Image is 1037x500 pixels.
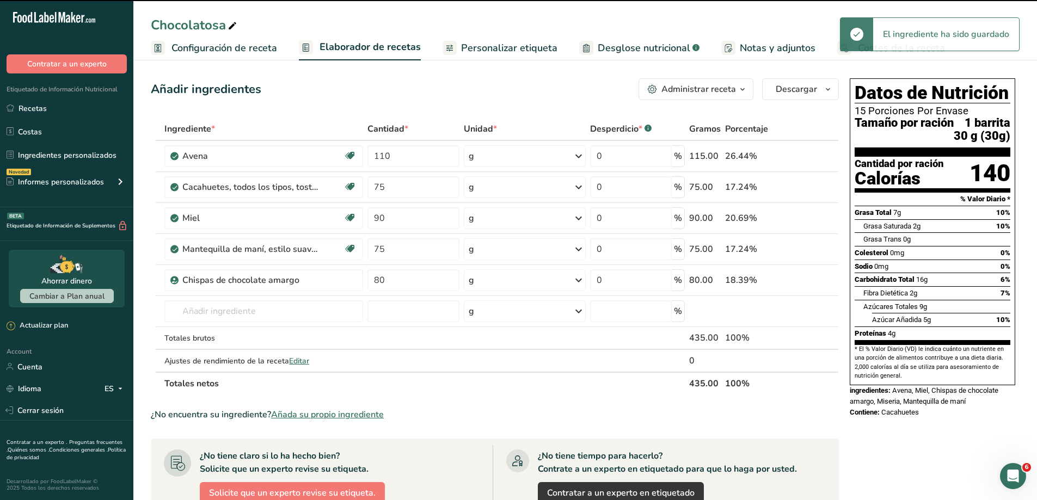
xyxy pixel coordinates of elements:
div: Novedad [7,169,31,175]
div: Informes personalizados [7,176,104,188]
div: 26.44% [725,150,787,163]
iframe: Intercom live chat [1000,463,1026,489]
div: Miel [182,212,318,225]
div: Añadir ingredientes [151,81,261,98]
span: 1 barrita 30 g (30g) [954,116,1010,143]
span: Azúcares Totales [863,303,918,311]
th: Totales netos [162,372,687,394]
a: Quiénes somos . [8,446,49,454]
span: Sodio [855,262,873,270]
span: 16g [916,275,928,283]
div: El ingrediente ha sido guardado [873,18,1019,51]
div: 17.24% [725,243,787,256]
div: Cantidad por ración [855,159,944,169]
span: Tamaño por ración [855,116,954,143]
div: 15 Porciones Por Envase [855,106,1010,116]
div: Calorías [855,169,944,189]
span: ingredientes: [850,386,891,394]
th: 435.00 [687,372,723,394]
button: Cambiar a Plan anual [20,289,114,303]
div: 75.00 [689,243,721,256]
a: Elaborador de recetas [299,35,421,61]
a: Preguntas frecuentes . [7,439,122,454]
section: * El % Valor Diario (VD) le indica cuánto un nutriente en una porción de alimentos contribuye a u... [855,345,1010,381]
span: Contiene: [850,408,880,416]
span: 7g [893,208,901,217]
div: Chispas de chocolate amargo [182,274,318,287]
div: 0 [689,354,721,367]
div: 140 [969,159,1010,188]
div: ¿No encuentra su ingrediente? [151,408,839,421]
div: Desperdicio [590,122,652,135]
span: Colesterol [855,249,888,257]
span: 9g [919,303,927,311]
span: 0g [903,235,911,243]
div: Desarrollado por FoodLabelMaker © 2025 Todos los derechos reservados [7,478,127,491]
span: 0mg [874,262,888,270]
div: g [469,305,474,318]
span: 6% [1001,275,1010,283]
div: 90.00 [689,212,721,225]
span: Desglose nutricional [598,41,690,55]
span: 4g [888,329,895,337]
span: Ingrediente [164,122,215,135]
div: ¿No tiene claro si lo ha hecho bien? Solicite que un experto revise su etiqueta. [200,449,369,476]
span: Añada su propio ingrediente [271,408,384,421]
div: 100% [725,331,787,344]
div: g [469,150,474,163]
div: Administrar receta [661,83,736,96]
span: 0mg [890,249,904,257]
div: ES [105,382,127,395]
span: Descargar [776,83,817,96]
span: Personalizar etiqueta [461,41,557,55]
span: Grasa Total [855,208,892,217]
span: 10% [996,208,1010,217]
div: g [469,274,474,287]
div: 75.00 [689,181,721,194]
section: % Valor Diario * [855,193,1010,206]
div: Chocolatosa [151,15,239,35]
span: 10% [996,316,1010,324]
div: Actualizar plan [7,320,68,331]
div: 80.00 [689,274,721,287]
span: Avena, Miel, Chispas de chocolate amargo, Miseria, Mantequilla de maní [850,386,998,405]
span: Configuración de receta [171,41,277,55]
span: 0% [1001,262,1010,270]
div: 20.69% [725,212,787,225]
a: Condiciones generales . [49,446,108,454]
div: 18.39% [725,274,787,287]
div: Cacahuetes, todos los tipos, tostados en seco, sin sal [182,181,318,194]
span: Cacahuetes [881,408,919,416]
div: 435.00 [689,331,721,344]
span: 5g [923,316,931,324]
div: Totales brutos [164,332,363,344]
span: Proteínas [855,329,886,337]
span: 2g [910,289,917,297]
span: Grasa Saturada [863,222,911,230]
span: Grasa Trans [863,235,901,243]
div: Ahorrar dinero [41,275,92,287]
div: g [469,181,474,194]
span: Azúcar Añadida [872,316,922,324]
a: Política de privacidad [7,446,126,461]
span: Cambiar a Plan anual [29,291,105,301]
h1: Datos de Nutrición [855,83,1010,103]
div: ¿No tiene tiempo para hacerlo? Contrate a un experto en etiquetado para que lo haga por usted. [538,449,797,476]
button: Contratar a un experto [7,54,127,73]
span: Cantidad [367,122,408,135]
span: 0% [1001,249,1010,257]
a: Idioma [7,379,41,398]
span: 7% [1001,289,1010,297]
div: g [469,212,474,225]
span: Gramos [689,122,721,135]
div: BETA [7,213,24,219]
a: Contratar a un experto . [7,439,67,446]
span: 2g [913,222,921,230]
div: 17.24% [725,181,787,194]
span: 10% [996,222,1010,230]
span: Porcentaje [725,122,768,135]
a: Desglose nutricional [579,36,699,60]
span: Notas y adjuntos [740,41,815,55]
span: 6 [1022,463,1031,472]
div: Avena [182,150,318,163]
